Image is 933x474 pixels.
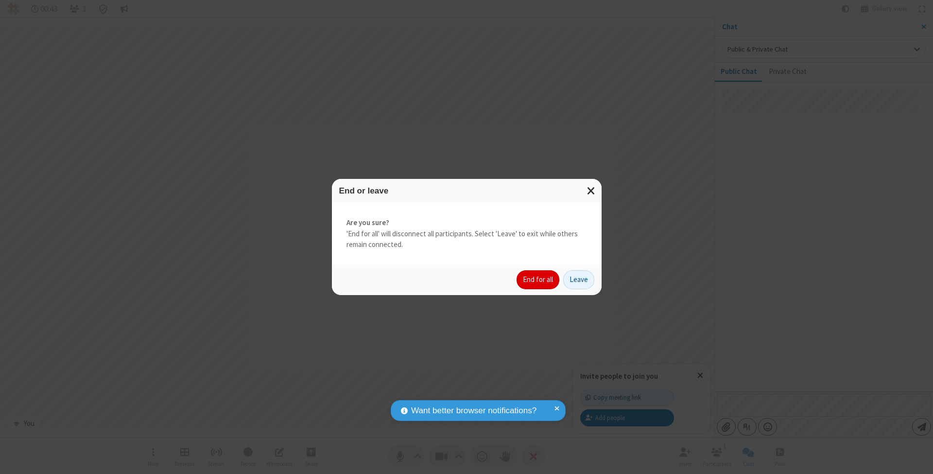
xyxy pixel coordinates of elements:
[411,404,536,417] span: Want better browser notifications?
[339,186,594,195] h3: End or leave
[517,270,559,290] button: End for all
[332,203,602,265] div: 'End for all' will disconnect all participants. Select 'Leave' to exit while others remain connec...
[346,217,587,228] strong: Are you sure?
[581,179,602,203] button: Close modal
[563,270,594,290] button: Leave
